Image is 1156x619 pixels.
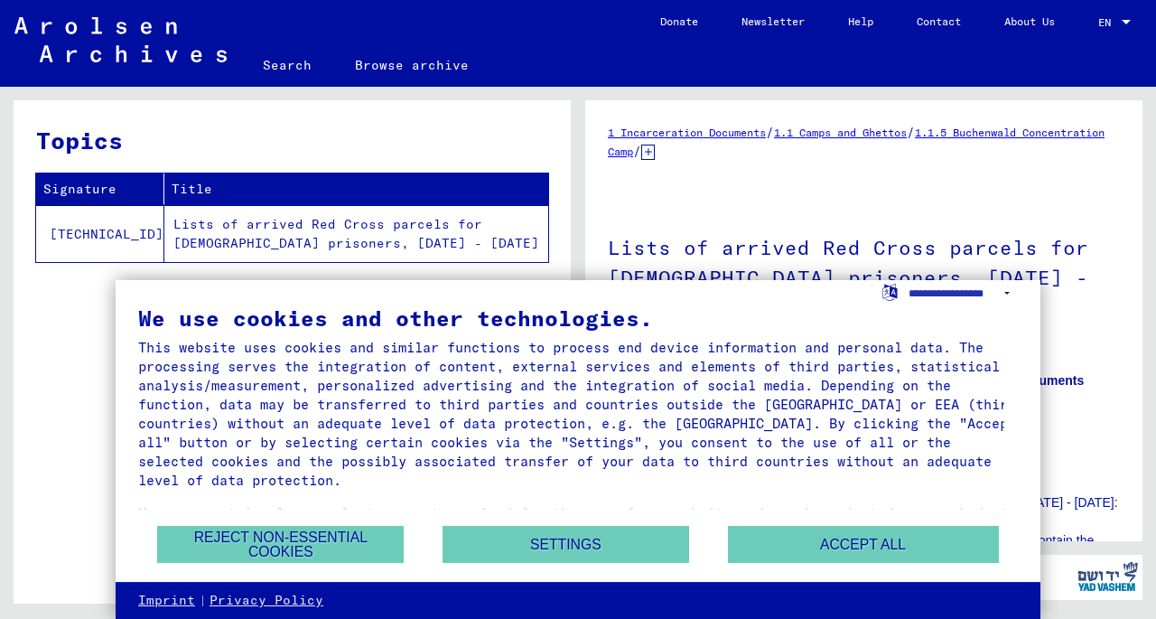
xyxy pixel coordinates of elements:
td: [TECHNICAL_ID] [36,205,164,262]
th: Title [164,174,548,205]
div: We use cookies and other technologies. [138,307,1018,329]
div: This website uses cookies and similar functions to process end device information and personal da... [138,338,1018,490]
a: Imprint [138,592,195,610]
span: / [766,124,774,140]
span: / [633,143,641,159]
span: / [907,124,915,140]
button: Settings [443,526,689,563]
th: Signature [36,174,164,205]
a: Search [241,43,333,87]
h3: Topics [36,123,547,158]
td: Lists of arrived Red Cross parcels for [DEMOGRAPHIC_DATA] prisoners, [DATE] - [DATE] [164,205,548,262]
a: 1 Incarceration Documents [608,126,766,139]
img: yv_logo.png [1074,554,1142,599]
button: Reject non-essential cookies [157,526,404,563]
h1: Lists of arrived Red Cross parcels for [DEMOGRAPHIC_DATA] prisoners, [DATE] - [DATE] [608,206,1120,345]
span: EN [1098,16,1118,29]
img: Arolsen_neg.svg [14,17,227,62]
a: Browse archive [333,43,490,87]
a: Privacy Policy [210,592,323,610]
a: 1.1 Camps and Ghettos [774,126,907,139]
button: Accept all [728,526,999,563]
